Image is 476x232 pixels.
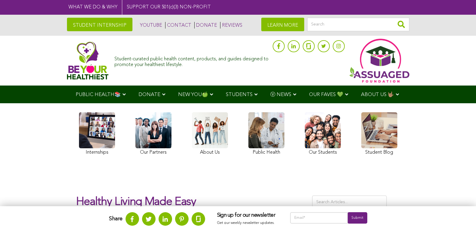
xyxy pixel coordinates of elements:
[67,41,109,80] img: Assuaged
[309,92,343,97] span: OUR FAVES 💚
[76,92,121,97] span: PUBLIC HEALTH📚
[114,53,269,68] div: Student-curated public health content, products, and guides designed to promote your healthiest l...
[226,92,253,97] span: STUDENTS
[270,92,291,97] span: Ⓥ NEWS
[67,86,409,103] div: Navigation Menu
[76,195,303,215] h1: Healthy Living Made Easy
[446,203,476,232] iframe: Chat Widget
[349,39,409,83] img: Assuaged App
[217,212,278,219] h3: Sign up for our newsletter
[348,212,367,224] input: Submit
[217,220,278,227] p: Get our weekly newsletter updates.
[196,216,201,222] img: glassdoor.svg
[361,92,394,97] span: ABOUT US 🤟🏽
[194,22,217,29] a: DONATE
[109,216,123,221] strong: Share
[290,212,348,224] input: Email*
[138,92,160,97] span: DONATE
[306,43,311,49] img: glassdoor
[138,22,162,29] a: YOUTUBE
[67,18,132,31] a: STUDENT INTERNSHIP
[165,22,191,29] a: CONTACT
[307,18,409,31] input: Search
[261,18,304,31] a: LEARN MORE
[178,92,208,97] span: NEW YOU🍏
[312,195,387,209] input: Search Articles...
[220,22,242,29] a: REVIEWS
